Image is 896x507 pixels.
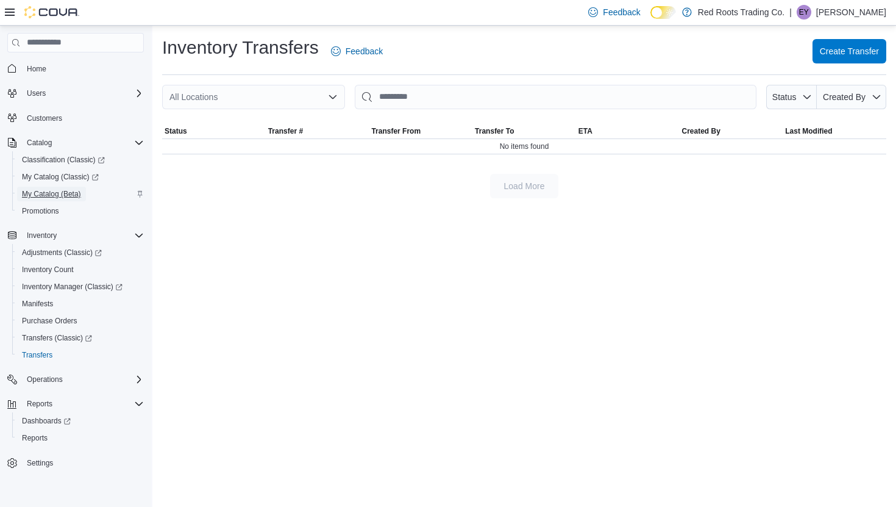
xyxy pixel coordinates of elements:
span: Reports [22,433,48,443]
span: Classification (Classic) [17,153,144,167]
button: Users [22,86,51,101]
span: Operations [27,375,63,384]
span: Purchase Orders [22,316,77,326]
span: Promotions [17,204,144,218]
a: Inventory Manager (Classic) [12,278,149,295]
a: My Catalog (Classic) [12,168,149,185]
span: Transfers (Classic) [17,331,144,345]
a: Inventory Manager (Classic) [17,279,127,294]
button: Transfer To [472,124,576,138]
span: Promotions [22,206,59,216]
a: Feedback [326,39,388,63]
button: Inventory [22,228,62,243]
button: Promotions [12,203,149,220]
span: Reports [27,399,52,409]
span: Settings [22,455,144,470]
span: Inventory Count [17,262,144,277]
span: ETA [578,126,592,136]
span: Transfer # [268,126,303,136]
span: Feedback [603,6,640,18]
span: Last Modified [785,126,832,136]
span: Status [772,92,797,102]
a: Adjustments (Classic) [12,244,149,261]
a: Settings [22,456,58,470]
a: My Catalog (Classic) [17,170,104,184]
a: Classification (Classic) [17,153,110,167]
span: Purchase Orders [17,314,144,328]
button: Operations [22,372,68,387]
span: Transfers (Classic) [22,333,92,343]
button: Reports [2,395,149,412]
button: Created By [680,124,783,138]
button: ETA [576,124,680,138]
button: Last Modified [783,124,886,138]
span: Reports [17,431,144,445]
a: Manifests [17,297,58,311]
a: Customers [22,111,67,126]
div: Eden Yohannes [797,5,811,20]
p: | [789,5,792,20]
a: Inventory Count [17,262,79,277]
span: Load More [504,180,545,192]
span: Inventory Manager (Classic) [17,279,144,294]
button: Catalog [22,135,57,150]
span: Transfer From [371,126,421,136]
a: Promotions [17,204,64,218]
h1: Inventory Transfers [162,35,319,60]
img: Cova [24,6,79,18]
span: Classification (Classic) [22,155,105,165]
span: Adjustments (Classic) [17,245,144,260]
button: Open list of options [328,92,338,102]
span: Users [27,88,46,98]
span: Operations [22,372,144,387]
button: Transfer From [369,124,472,138]
button: Settings [2,454,149,472]
span: Transfers [17,348,144,362]
a: Dashboards [12,412,149,430]
span: Transfers [22,350,52,360]
span: Catalog [22,135,144,150]
a: Classification (Classic) [12,151,149,168]
button: Status [766,85,817,109]
p: Red Roots Trading Co. [698,5,784,20]
button: Purchase Orders [12,312,149,329]
span: My Catalog (Beta) [17,187,144,201]
span: Settings [27,458,53,468]
span: Inventory Count [22,265,74,275]
a: Transfers (Classic) [17,331,97,345]
span: Reports [22,397,144,411]
button: Operations [2,371,149,388]
span: Home [22,61,144,76]
a: Adjustments (Classic) [17,245,107,260]
button: Inventory [2,227,149,244]
span: Created By [823,92,866,102]
a: My Catalog (Beta) [17,187,86,201]
span: Create Transfer [820,45,879,57]
span: Manifests [17,297,144,311]
button: Inventory Count [12,261,149,278]
span: No items found [500,142,549,151]
button: My Catalog (Beta) [12,185,149,203]
nav: Complex example [7,55,144,504]
span: Manifests [22,299,53,309]
input: Dark Mode [650,6,676,19]
button: Created By [817,85,886,109]
span: My Catalog (Classic) [17,170,144,184]
span: Feedback [346,45,383,57]
span: Adjustments (Classic) [22,248,102,257]
span: Created By [682,126,720,136]
button: Transfer # [266,124,369,138]
input: This is a search bar. After typing your query, hit enter to filter the results lower in the page. [355,85,756,109]
span: Inventory [27,231,57,240]
a: Dashboards [17,414,76,428]
button: Create Transfer [812,39,886,63]
span: Users [22,86,144,101]
a: Reports [17,431,52,445]
span: Customers [27,113,62,123]
button: Status [162,124,266,138]
span: Transfer To [475,126,514,136]
button: Transfers [12,347,149,364]
span: Customers [22,110,144,126]
span: Inventory [22,228,144,243]
a: Purchase Orders [17,314,82,328]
